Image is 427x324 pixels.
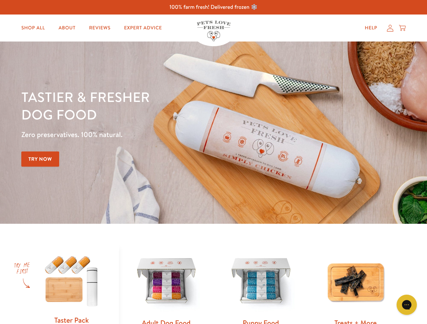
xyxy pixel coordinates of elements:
[197,21,231,41] img: Pets Love Fresh
[21,152,59,167] a: Try Now
[16,21,50,35] a: Shop All
[359,21,383,35] a: Help
[393,292,420,317] iframe: Gorgias live chat messenger
[119,21,167,35] a: Expert Advice
[84,21,116,35] a: Reviews
[53,21,81,35] a: About
[21,129,278,141] p: Zero preservatives. 100% natural.
[21,88,278,123] h1: Tastier & fresher dog food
